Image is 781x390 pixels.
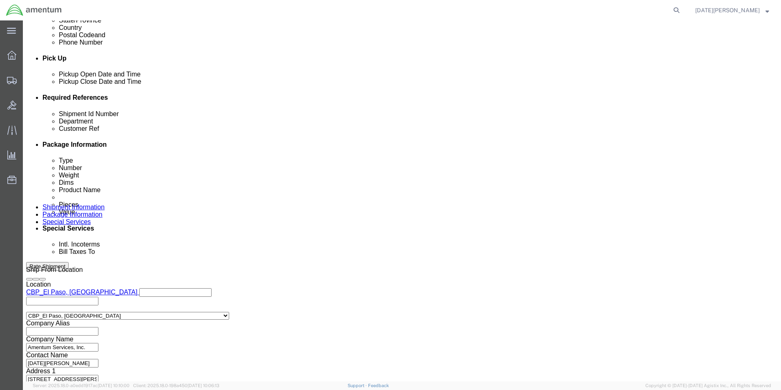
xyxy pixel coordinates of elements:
span: [DATE] 10:06:13 [187,383,219,388]
span: [DATE] 10:10:00 [98,383,129,388]
button: [DATE][PERSON_NAME] [695,5,770,15]
span: Server: 2025.18.0-a0edd1917ac [33,383,129,388]
span: Noel Arrieta [695,6,760,15]
img: logo [6,4,62,16]
span: Copyright © [DATE]-[DATE] Agistix Inc., All Rights Reserved [645,382,771,389]
a: Support [348,383,368,388]
span: Client: 2025.18.0-198a450 [133,383,219,388]
iframe: FS Legacy Container [23,20,781,381]
a: Feedback [368,383,389,388]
